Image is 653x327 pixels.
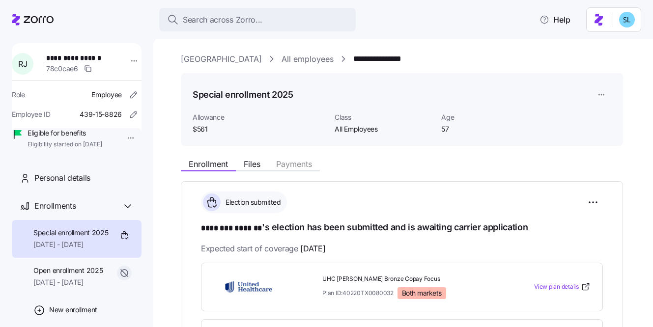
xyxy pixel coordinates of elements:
span: Personal details [34,172,90,184]
a: View plan details [534,282,591,292]
span: All Employees [335,124,433,134]
span: [DATE] [300,243,325,255]
button: Search across Zorro... [159,8,356,31]
span: [DATE] - [DATE] [33,277,103,287]
span: Enrollments [34,200,76,212]
span: UHC [PERSON_NAME] Bronze Copay Focus [322,275,494,283]
span: 439-15-8826 [80,109,122,119]
img: 7c620d928e46699fcfb78cede4daf1d1 [619,12,635,27]
span: Election submitted [223,197,281,207]
span: View plan details [534,282,579,292]
span: Payments [276,160,312,168]
h1: 's election has been submitted and is awaiting carrier application [201,221,603,235]
span: Eligibility started on [DATE] [28,140,102,149]
span: 57 [441,124,540,134]
span: 78c0cae6 [46,64,78,74]
a: All employees [282,53,334,65]
span: Enrollment [189,160,228,168]
span: Allowance [193,112,327,122]
a: [GEOGRAPHIC_DATA] [181,53,262,65]
span: [DATE] - [DATE] [33,240,109,249]
span: Employee [91,90,122,100]
span: Special enrollment 2025 [33,228,109,238]
span: R J [18,60,27,68]
h1: Special enrollment 2025 [193,88,293,101]
span: Open enrollment 2025 [33,266,103,275]
button: Help [532,10,578,29]
span: Age [441,112,540,122]
span: Class [335,112,433,122]
span: New enrollment [49,305,97,315]
span: Help [539,14,570,26]
span: Files [244,160,260,168]
span: Eligible for benefits [28,128,102,138]
img: UnitedHealthcare [213,275,284,298]
span: Both markets [402,289,442,298]
span: Plan ID: 40220TX0080032 [322,289,394,297]
span: Employee ID [12,109,51,119]
span: Role [12,90,25,100]
span: Expected start of coverage [201,243,325,255]
span: Search across Zorro... [183,14,262,26]
span: $561 [193,124,327,134]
